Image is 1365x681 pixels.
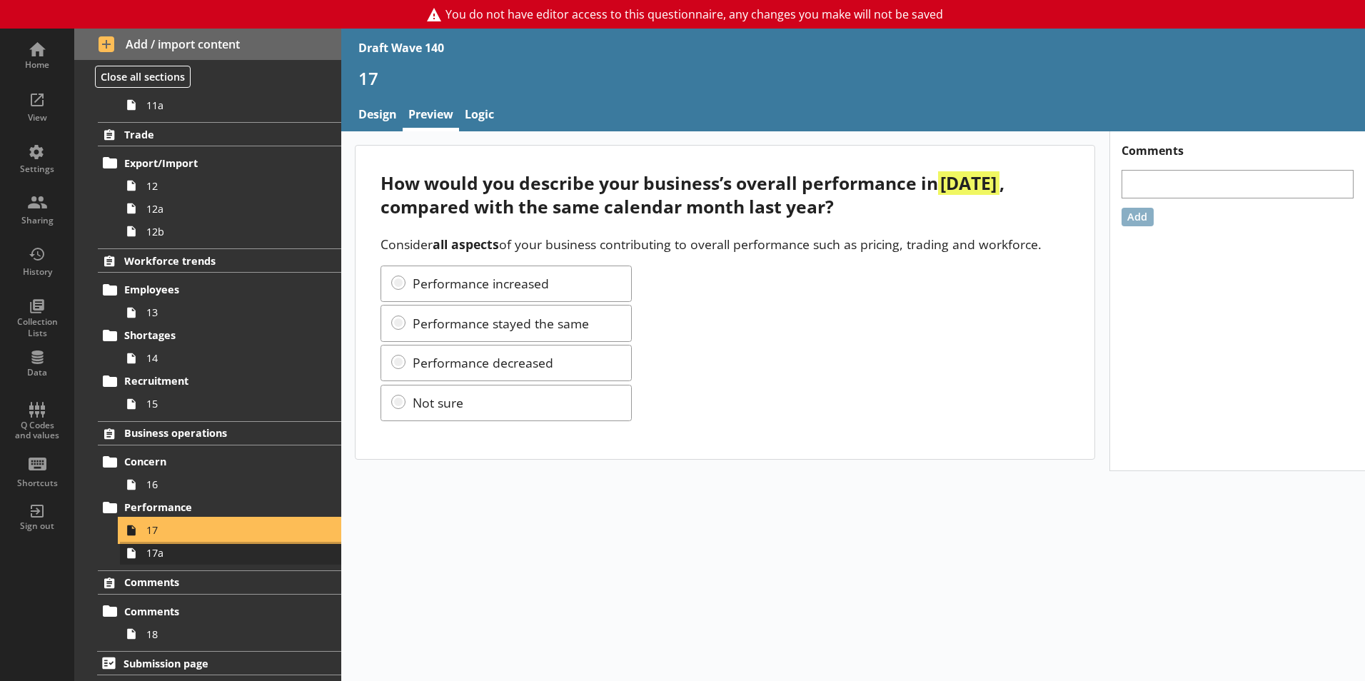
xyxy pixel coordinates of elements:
li: Concern16 [104,450,341,496]
span: 17a [146,546,305,560]
a: Concern [98,450,341,473]
span: Comments [124,575,299,589]
span: Business operations [124,426,299,440]
span: 11a [146,99,305,112]
a: Business operations [98,421,341,445]
button: Add / import content [74,29,341,60]
span: Comments [124,605,299,618]
a: Shortages [98,324,341,347]
a: Recruitment [98,370,341,393]
span: 18 [146,627,305,641]
a: 16 [120,473,341,496]
a: 12 [120,174,341,197]
li: Business operationsConcern16Performance1717a [74,421,341,565]
span: Recruitment [124,374,299,388]
a: Logic [459,101,500,131]
a: Employees [98,278,341,301]
a: Comments [98,600,341,622]
a: Submission page [97,651,341,675]
span: Workforce trends [124,254,299,268]
li: Performance1717a [104,496,341,565]
div: Q Codes and values [12,420,62,441]
a: 12a [120,197,341,220]
span: 12a [146,202,305,216]
strong: all aspects [433,236,499,253]
li: Employees13 [104,278,341,324]
p: Consider of your business contributing to overall performance such as pricing, trading and workfo... [381,236,1069,253]
div: History [12,266,62,278]
span: Submission page [124,657,299,670]
li: TradeExport/Import1212a12b [74,122,341,243]
button: Close all sections [95,66,191,88]
a: 15 [120,393,341,415]
span: Export/Import [124,156,299,170]
span: 12b [146,225,305,238]
div: Draft Wave 140 [358,40,444,56]
span: Employees [124,283,299,296]
span: 16 [146,478,305,491]
a: 13 [120,301,341,324]
div: How would you describe your business’s overall performance in , compared with the same calendar m... [381,171,1069,218]
a: 11a [120,94,341,116]
a: Comments [98,570,341,595]
a: 17 [120,519,341,542]
span: Add / import content [99,36,318,52]
span: 14 [146,351,305,365]
h1: 17 [358,67,1348,89]
a: 12b [120,220,341,243]
a: 18 [120,622,341,645]
li: Comments18 [104,600,341,645]
div: Sign out [12,520,62,532]
li: Workforce trendsEmployees13Shortages14Recruitment15 [74,248,341,415]
span: Trade [124,128,299,141]
div: Sharing [12,215,62,226]
a: Workforce trends [98,248,341,273]
li: Export/Import1212a12b [104,151,341,243]
a: Preview [403,101,459,131]
li: CommentsComments18 [74,570,341,645]
span: Concern [124,455,299,468]
span: 17 [146,523,305,537]
div: View [12,112,62,123]
span: Performance [124,500,299,514]
li: Recruitment15 [104,370,341,415]
div: Collection Lists [12,316,62,338]
li: Shortages14 [104,324,341,370]
span: 12 [146,179,305,193]
div: Data [12,367,62,378]
strong: [DATE] [938,171,999,195]
span: 13 [146,306,305,319]
a: Design [353,101,403,131]
a: 14 [120,347,341,370]
span: Shortages [124,328,299,342]
div: Home [12,59,62,71]
div: Shortcuts [12,478,62,489]
a: 17a [120,542,341,565]
span: 15 [146,397,305,410]
a: Trade [98,122,341,146]
a: Export/Import [98,151,341,174]
a: Performance [98,496,341,519]
div: Settings [12,163,62,175]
